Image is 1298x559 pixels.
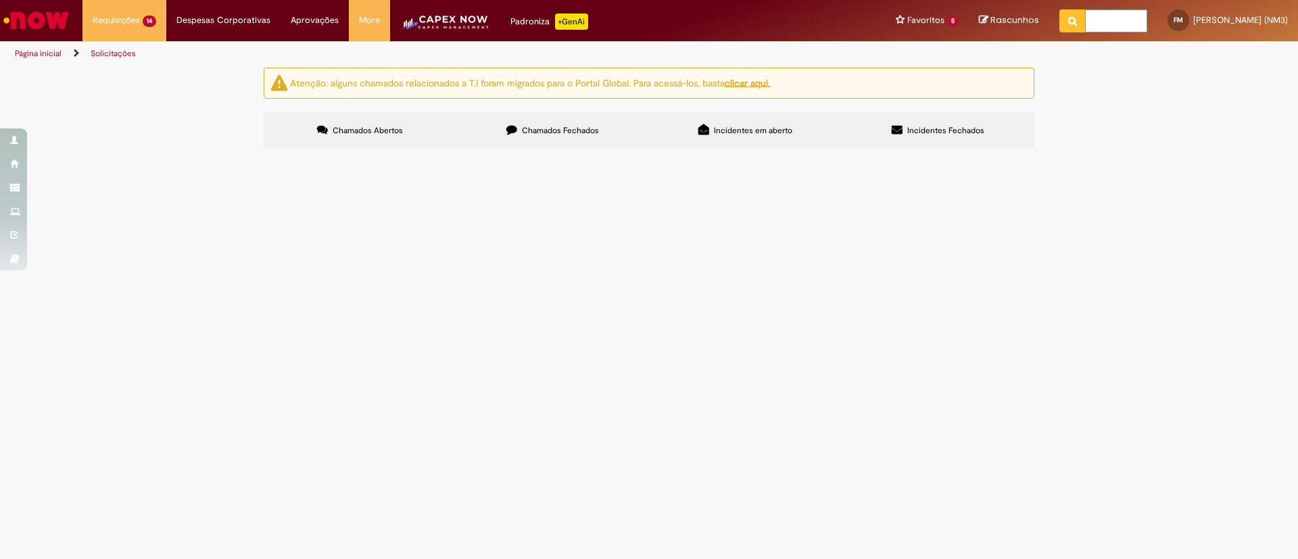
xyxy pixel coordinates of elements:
span: Chamados Fechados [522,125,599,136]
span: Rascunhos [990,14,1039,26]
ng-bind-html: Atenção: alguns chamados relacionados a T.I foram migrados para o Portal Global. Para acessá-los,... [290,76,770,89]
a: Rascunhos [979,14,1039,27]
span: Incidentes em aberto [714,125,792,136]
span: Favoritos [907,14,944,27]
a: Página inicial [15,48,62,59]
ul: Trilhas de página [10,41,855,66]
p: +GenAi [555,14,588,30]
a: clicar aqui. [725,76,770,89]
img: ServiceNow [1,7,71,34]
span: More [359,14,380,27]
span: [PERSON_NAME] (NM3) [1193,14,1288,26]
span: Requisições [93,14,140,27]
span: Incidentes Fechados [907,125,984,136]
div: Padroniza [510,14,588,30]
span: 14 [143,16,156,27]
span: Chamados Abertos [333,125,403,136]
span: Despesas Corporativas [176,14,270,27]
span: 5 [947,16,959,27]
span: FM [1174,16,1183,24]
a: Solicitações [91,48,136,59]
button: Pesquisar [1059,9,1086,32]
img: CapexLogo5.png [400,14,490,41]
span: Aprovações [291,14,339,27]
